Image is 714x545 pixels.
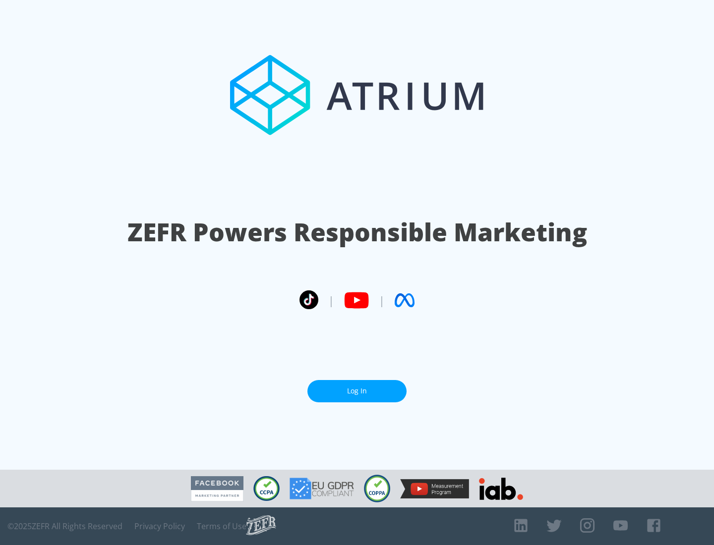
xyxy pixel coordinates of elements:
a: Terms of Use [197,521,246,531]
img: IAB [479,478,523,500]
img: GDPR Compliant [290,478,354,499]
img: CCPA Compliant [253,476,280,501]
img: COPPA Compliant [364,475,390,502]
a: Log In [307,380,407,402]
img: Facebook Marketing Partner [191,476,243,501]
a: Privacy Policy [134,521,185,531]
span: © 2025 ZEFR All Rights Reserved [7,521,122,531]
h1: ZEFR Powers Responsible Marketing [127,215,587,249]
span: | [328,293,334,308]
img: YouTube Measurement Program [400,479,469,498]
span: | [379,293,385,308]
